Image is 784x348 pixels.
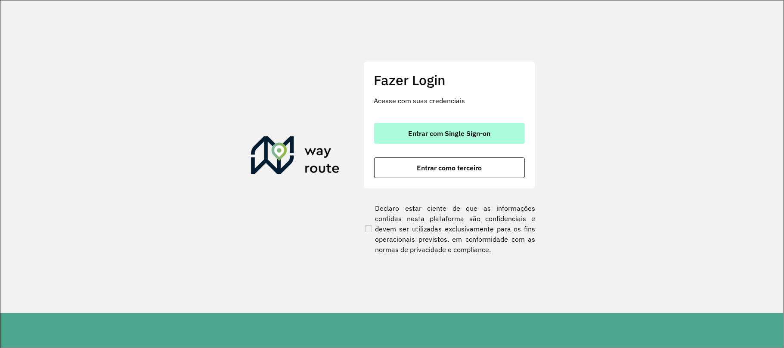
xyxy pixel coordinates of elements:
img: Roteirizador AmbevTech [251,136,340,178]
span: Entrar com Single Sign-on [408,130,490,137]
h2: Fazer Login [374,72,525,88]
p: Acesse com suas credenciais [374,95,525,106]
label: Declaro estar ciente de que as informações contidas nesta plataforma são confidenciais e devem se... [363,203,536,255]
button: button [374,123,525,144]
button: button [374,157,525,178]
span: Entrar como terceiro [417,164,482,171]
